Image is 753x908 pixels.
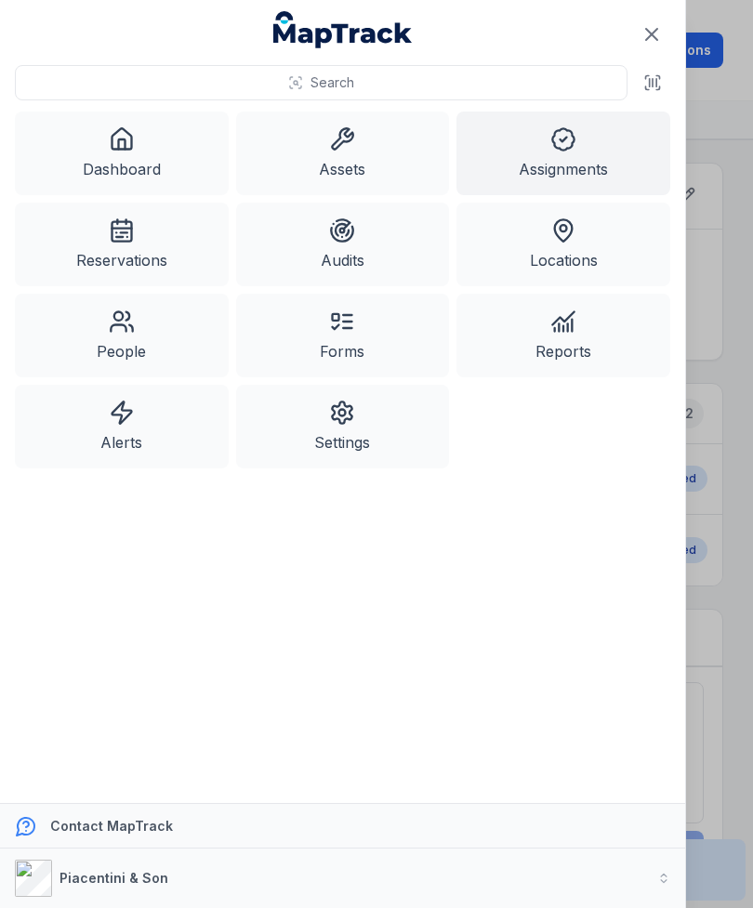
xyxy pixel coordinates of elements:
strong: Contact MapTrack [50,818,173,834]
a: Reports [456,294,670,377]
a: Settings [236,385,450,468]
a: Reservations [15,203,229,286]
a: Forms [236,294,450,377]
a: Assignments [456,112,670,195]
a: People [15,294,229,377]
a: Dashboard [15,112,229,195]
a: MapTrack [273,11,413,48]
a: Alerts [15,385,229,468]
a: Audits [236,203,450,286]
a: Locations [456,203,670,286]
strong: Piacentini & Son [59,870,168,886]
button: Close navigation [632,15,671,54]
span: Search [310,73,354,92]
a: Assets [236,112,450,195]
button: Search [15,65,627,100]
